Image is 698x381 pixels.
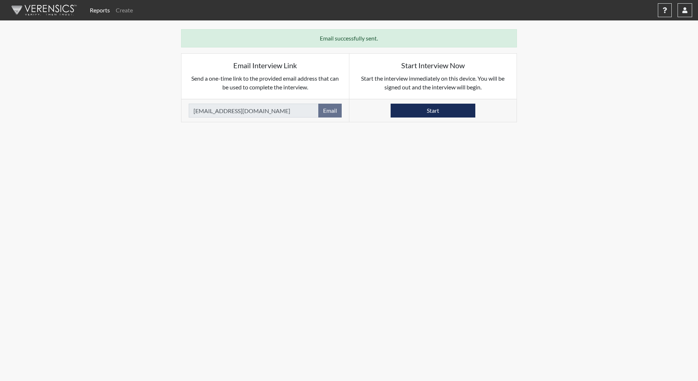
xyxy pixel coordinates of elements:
a: Reports [87,3,113,18]
p: Email successfully sent. [189,34,509,43]
h5: Start Interview Now [357,61,510,70]
p: Send a one-time link to the provided email address that can be used to complete the interview. [189,74,342,92]
button: Start [391,104,475,118]
input: Email Address [189,104,319,118]
p: Start the interview immediately on this device. You will be signed out and the interview will begin. [357,74,510,92]
a: Create [113,3,136,18]
h5: Email Interview Link [189,61,342,70]
button: Email [318,104,342,118]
